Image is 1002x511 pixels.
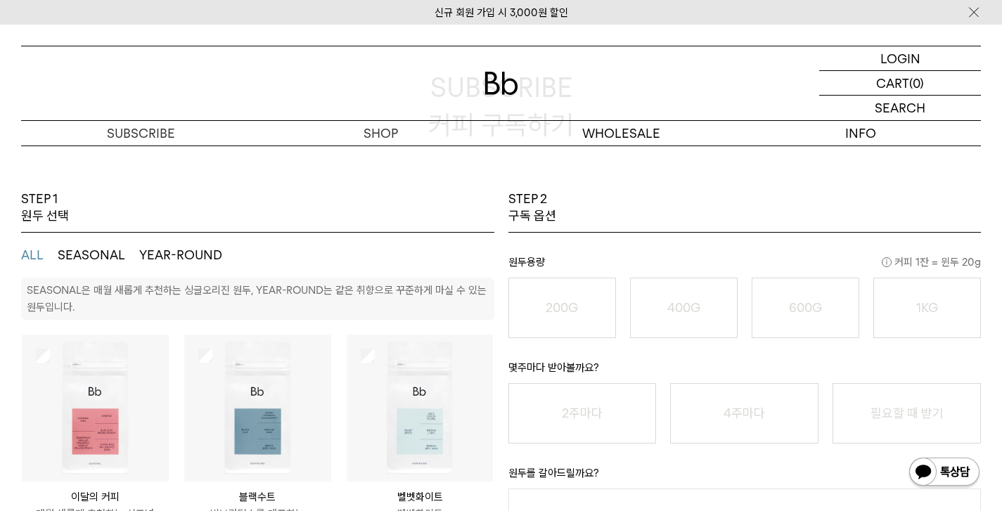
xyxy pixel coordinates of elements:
[741,121,981,145] p: INFO
[875,96,925,120] p: SEARCH
[882,254,981,271] span: 커피 1잔 = 윈두 20g
[21,121,261,145] a: SUBSCRIBE
[789,300,822,315] o: 600G
[873,278,981,338] button: 1KG
[908,456,981,490] img: 카카오톡 채널 1:1 채팅 버튼
[184,489,331,505] p: 블랙수트
[435,6,568,19] a: 신규 회원 가입 시 3,000원 할인
[508,254,982,278] p: 원두용량
[21,247,44,264] button: ALL
[876,71,909,95] p: CART
[909,71,924,95] p: (0)
[261,121,501,145] a: SHOP
[833,383,981,444] button: 필요할 때 받기
[27,284,487,313] p: SEASONAL은 매월 새롭게 추천하는 싱글오리진 원두, YEAR-ROUND는 같은 취향으로 꾸준하게 마실 수 있는 원두입니다.
[670,383,818,444] button: 4주마다
[752,278,859,338] button: 600G
[501,121,741,145] p: WHOLESALE
[184,335,331,481] img: 상품이미지
[630,278,738,338] button: 400G
[819,71,981,96] a: CART (0)
[508,383,657,444] button: 2주마다
[546,300,578,315] o: 200G
[58,247,125,264] button: SEASONAL
[819,46,981,71] a: LOGIN
[347,489,494,505] p: 벨벳화이트
[21,190,69,225] p: STEP 1 원두 선택
[916,300,938,315] o: 1KG
[22,489,169,505] p: 이달의 커피
[508,465,982,489] p: 원두를 갈아드릴까요?
[347,335,494,481] img: 상품이미지
[667,300,700,315] o: 400G
[508,190,556,225] p: STEP 2 구독 옵션
[880,46,920,70] p: LOGIN
[22,335,169,481] img: 상품이미지
[139,247,222,264] button: YEAR-ROUND
[484,72,518,95] img: 로고
[508,359,982,383] p: 몇주마다 받아볼까요?
[508,278,616,338] button: 200G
